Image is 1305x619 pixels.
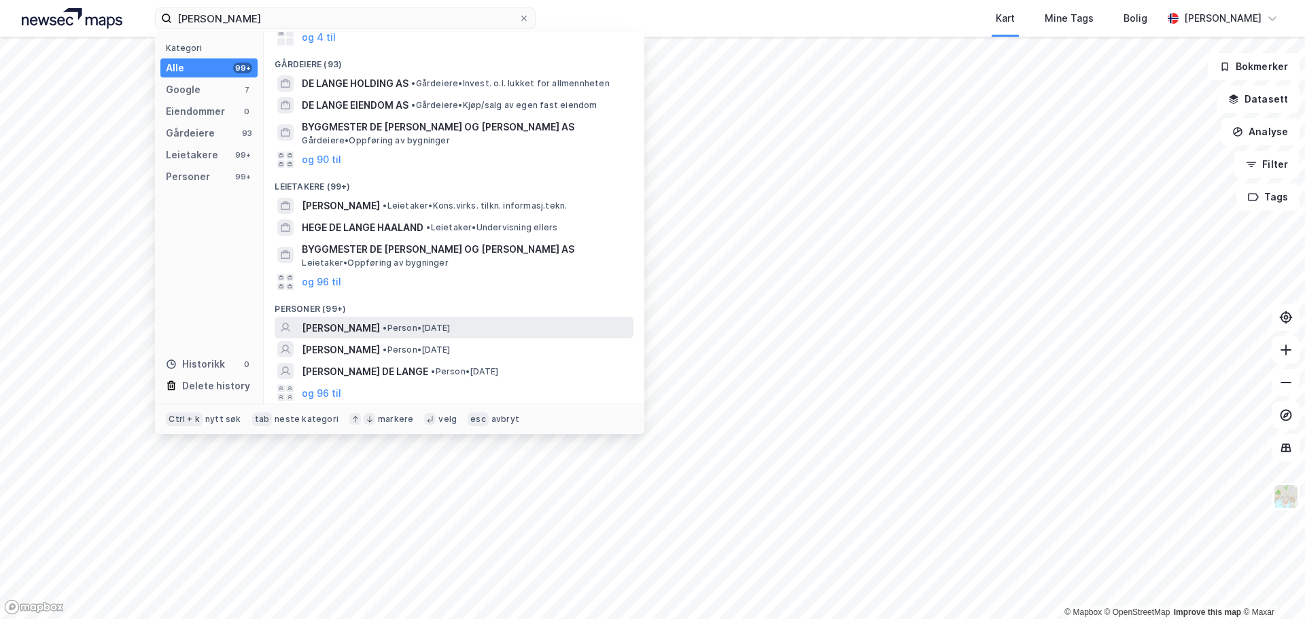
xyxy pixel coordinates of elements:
[264,293,644,317] div: Personer (99+)
[252,412,273,426] div: tab
[383,323,387,333] span: •
[302,75,408,92] span: DE LANGE HOLDING AS
[491,414,519,425] div: avbryt
[438,414,457,425] div: velg
[302,258,448,268] span: Leietaker • Oppføring av bygninger
[302,29,336,46] button: og 4 til
[411,78,609,89] span: Gårdeiere • Invest. o.l. lukket for allmennheten
[166,82,201,98] div: Google
[383,200,387,211] span: •
[383,323,450,334] span: Person • [DATE]
[431,366,435,376] span: •
[302,219,423,236] span: HEGE DE LANGE HAALAND
[182,378,250,394] div: Delete history
[302,364,428,380] span: [PERSON_NAME] DE LANGE
[166,169,210,185] div: Personer
[468,412,489,426] div: esc
[411,78,415,88] span: •
[166,43,258,53] div: Kategori
[1237,554,1305,619] iframe: Chat Widget
[431,366,498,377] span: Person • [DATE]
[1234,151,1300,178] button: Filter
[302,342,380,358] span: [PERSON_NAME]
[1184,10,1261,26] div: [PERSON_NAME]
[302,241,628,258] span: BYGGMESTER DE [PERSON_NAME] OG [PERSON_NAME] AS
[166,356,225,372] div: Historikk
[172,8,519,29] input: Søk på adresse, matrikkel, gårdeiere, leietakere eller personer
[302,152,341,168] button: og 90 til
[1104,607,1170,617] a: OpenStreetMap
[1124,10,1147,26] div: Bolig
[166,60,184,76] div: Alle
[378,414,413,425] div: markere
[411,100,415,110] span: •
[233,171,252,182] div: 99+
[383,200,567,211] span: Leietaker • Kons.virks. tilkn. informasj.tekn.
[22,8,122,29] img: logo.a4113a55bc3d86da70a041830d287a7e.svg
[996,10,1015,26] div: Kart
[275,414,338,425] div: neste kategori
[241,106,252,117] div: 0
[302,274,341,290] button: og 96 til
[166,147,218,163] div: Leietakere
[233,149,252,160] div: 99+
[302,385,341,401] button: og 96 til
[1174,607,1241,617] a: Improve this map
[4,599,64,615] a: Mapbox homepage
[1045,10,1094,26] div: Mine Tags
[1064,607,1102,617] a: Mapbox
[302,119,628,135] span: BYGGMESTER DE [PERSON_NAME] OG [PERSON_NAME] AS
[166,103,225,120] div: Eiendommer
[241,128,252,139] div: 93
[383,344,387,355] span: •
[426,222,430,232] span: •
[166,125,215,141] div: Gårdeiere
[383,344,450,355] span: Person • [DATE]
[264,48,644,73] div: Gårdeiere (93)
[1273,484,1299,510] img: Z
[302,198,380,214] span: [PERSON_NAME]
[233,63,252,73] div: 99+
[205,414,241,425] div: nytt søk
[166,412,203,426] div: Ctrl + k
[1208,53,1300,80] button: Bokmerker
[241,359,252,370] div: 0
[241,84,252,95] div: 7
[426,222,557,233] span: Leietaker • Undervisning ellers
[1236,183,1300,211] button: Tags
[411,100,597,111] span: Gårdeiere • Kjøp/salg av egen fast eiendom
[1221,118,1300,145] button: Analyse
[302,135,449,146] span: Gårdeiere • Oppføring av bygninger
[302,97,408,113] span: DE LANGE EIENDOM AS
[1217,86,1300,113] button: Datasett
[302,320,380,336] span: [PERSON_NAME]
[264,171,644,195] div: Leietakere (99+)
